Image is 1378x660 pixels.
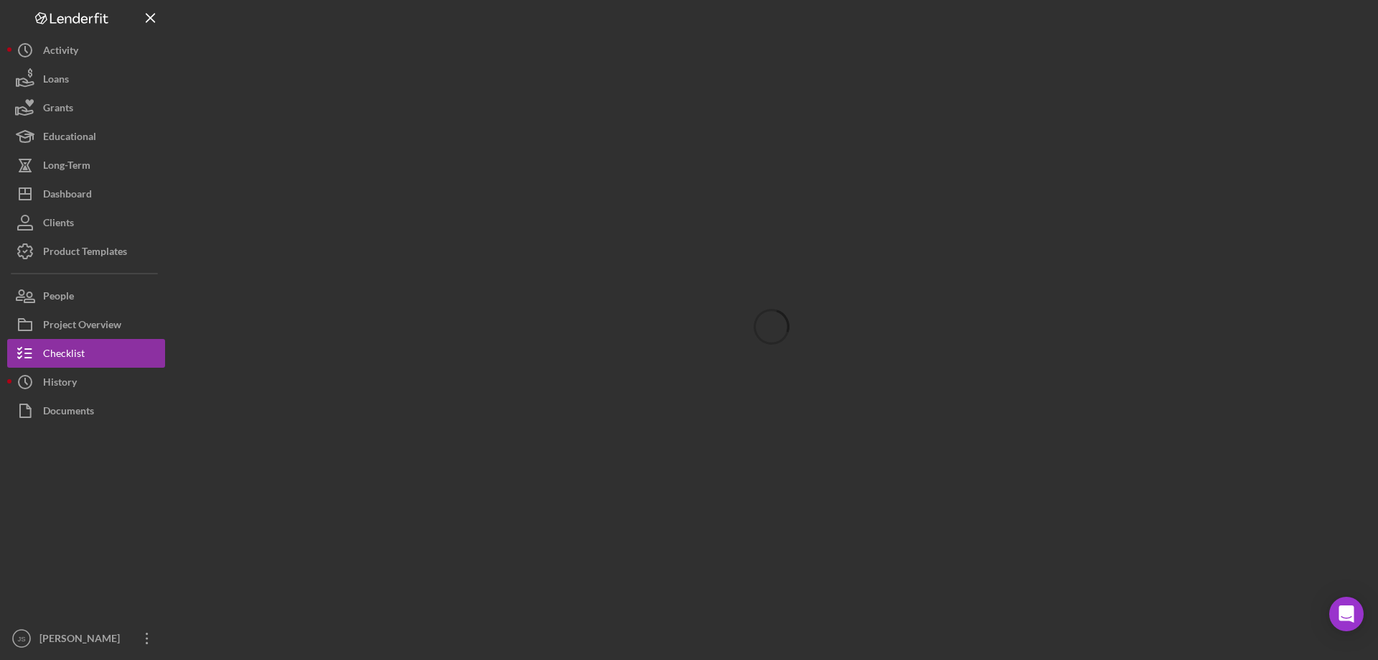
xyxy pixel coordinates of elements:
button: Project Overview [7,310,165,339]
button: Educational [7,122,165,151]
button: History [7,368,165,396]
div: Open Intercom Messenger [1329,597,1364,631]
button: Checklist [7,339,165,368]
button: JS[PERSON_NAME] [7,624,165,653]
button: Dashboard [7,180,165,208]
div: Dashboard [43,180,92,212]
div: Grants [43,93,73,126]
div: Documents [43,396,94,429]
button: Product Templates [7,237,165,266]
div: Project Overview [43,310,121,343]
button: Grants [7,93,165,122]
text: JS [17,635,25,643]
button: Clients [7,208,165,237]
div: Loans [43,65,69,97]
button: Loans [7,65,165,93]
div: Activity [43,36,78,68]
button: People [7,282,165,310]
div: People [43,282,74,314]
div: Clients [43,208,74,241]
div: History [43,368,77,400]
button: Documents [7,396,165,425]
button: Activity [7,36,165,65]
div: Long-Term [43,151,90,183]
div: Checklist [43,339,85,371]
button: Long-Term [7,151,165,180]
div: [PERSON_NAME] [36,624,129,656]
div: Product Templates [43,237,127,269]
div: Educational [43,122,96,154]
